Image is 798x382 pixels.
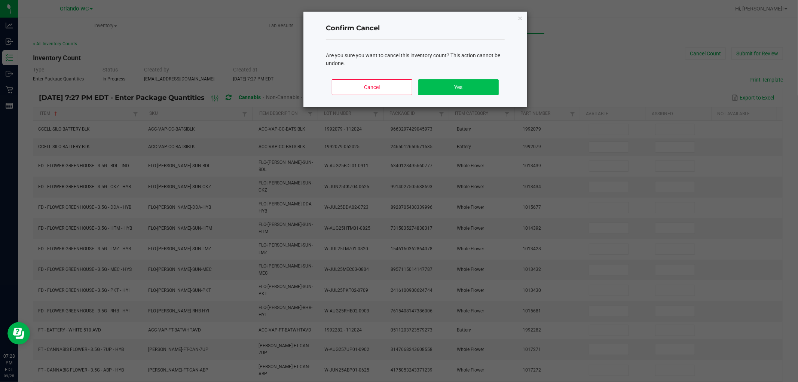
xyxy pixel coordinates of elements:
[418,79,499,95] button: Yes
[332,79,412,95] button: Cancel
[517,13,523,22] button: Close
[7,322,30,345] iframe: Resource center
[326,52,505,67] div: Are you sure you want to cancel this inventory count? This action cannot be undone.
[326,24,505,33] h4: Confirm Cancel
